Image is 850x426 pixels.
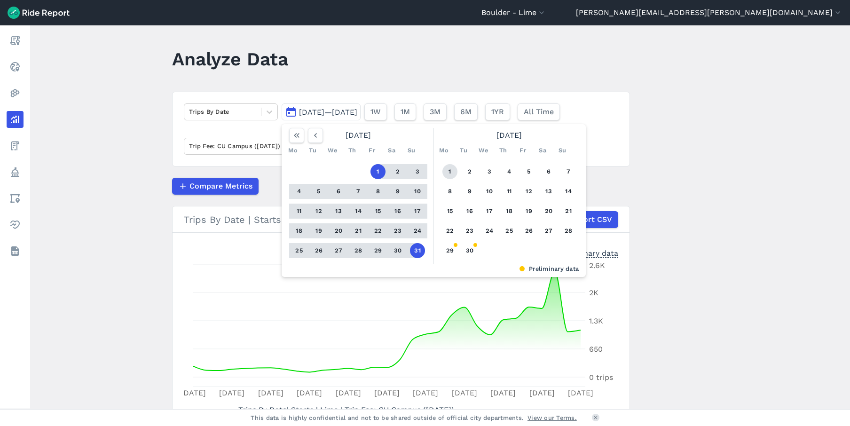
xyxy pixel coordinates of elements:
span: All Time [524,106,554,118]
button: 13 [331,204,346,219]
button: [PERSON_NAME][EMAIL_ADDRESS][PERSON_NAME][DOMAIN_NAME] [576,7,842,18]
tspan: [DATE] [258,388,283,397]
button: 12 [311,204,326,219]
button: 6 [541,164,556,179]
h1: Analyze Data [172,46,288,72]
button: 3 [482,164,497,179]
button: 5 [521,164,536,179]
a: Areas [7,190,24,207]
div: [DATE] [285,128,431,143]
button: 23 [390,223,405,238]
button: 13 [541,184,556,199]
span: 1YR [491,106,504,118]
tspan: 2.6K [589,261,605,270]
button: 28 [561,223,576,238]
button: 18 [502,204,517,219]
div: Sa [384,143,399,158]
span: Trips By Date [238,402,287,415]
button: 9 [390,184,405,199]
button: 19 [521,204,536,219]
button: 7 [561,164,576,179]
button: 3M [424,103,447,120]
button: 28 [351,243,366,258]
button: 27 [331,243,346,258]
button: 25 [291,243,307,258]
span: [DATE]—[DATE] [299,108,357,117]
button: 6 [331,184,346,199]
button: 19 [311,223,326,238]
tspan: [DATE] [413,388,438,397]
button: All Time [518,103,560,120]
a: Policy [7,164,24,181]
tspan: [DATE] [336,388,361,397]
button: 1 [370,164,386,179]
div: [DATE] [436,128,582,143]
div: Tu [456,143,471,158]
div: Th [345,143,360,158]
span: 3M [430,106,441,118]
button: 11 [291,204,307,219]
button: 10 [482,184,497,199]
button: 29 [370,243,386,258]
tspan: [DATE] [181,388,206,397]
button: 20 [331,223,346,238]
button: 3 [410,164,425,179]
button: Boulder - Lime [481,7,546,18]
div: Su [404,143,419,158]
tspan: 0 trips [589,373,613,382]
tspan: [DATE] [529,388,555,397]
button: 22 [442,223,457,238]
button: 30 [390,243,405,258]
div: Sa [535,143,550,158]
button: 16 [462,204,477,219]
a: Realtime [7,58,24,75]
button: 8 [370,184,386,199]
div: Su [555,143,570,158]
button: 7 [351,184,366,199]
tspan: [DATE] [297,388,322,397]
div: Trips By Date | Starts | Lime | Trip Fee: CU Campus ([DATE]) [184,211,618,228]
button: 11 [502,184,517,199]
button: 15 [370,204,386,219]
button: 1W [364,103,387,120]
a: Health [7,216,24,233]
button: 29 [442,243,457,258]
button: 18 [291,223,307,238]
button: 24 [482,223,497,238]
tspan: 2K [589,288,598,297]
span: | Starts | Lime | Trip Fee: CU Campus ([DATE]) [238,405,454,414]
button: 26 [521,223,536,238]
div: Preliminary data [289,264,579,273]
button: 5 [311,184,326,199]
a: Datasets [7,243,24,260]
div: Mo [436,143,451,158]
button: 31 [410,243,425,258]
a: Report [7,32,24,49]
button: 26 [311,243,326,258]
button: 12 [521,184,536,199]
div: Preliminary data [558,248,618,258]
button: 21 [561,204,576,219]
span: Export CSV [570,214,612,225]
tspan: [DATE] [374,388,400,397]
a: View our Terms. [527,413,577,422]
div: Fr [364,143,379,158]
button: 8 [442,184,457,199]
button: 30 [462,243,477,258]
div: Th [496,143,511,158]
div: Fr [515,143,530,158]
button: 27 [541,223,556,238]
span: 1M [401,106,410,118]
button: 17 [410,204,425,219]
div: We [476,143,491,158]
button: 1M [394,103,416,120]
button: 24 [410,223,425,238]
button: 16 [390,204,405,219]
div: Mo [285,143,300,158]
button: 14 [561,184,576,199]
button: 1 [442,164,457,179]
button: 1YR [485,103,510,120]
button: 6M [454,103,478,120]
button: 4 [502,164,517,179]
button: 21 [351,223,366,238]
